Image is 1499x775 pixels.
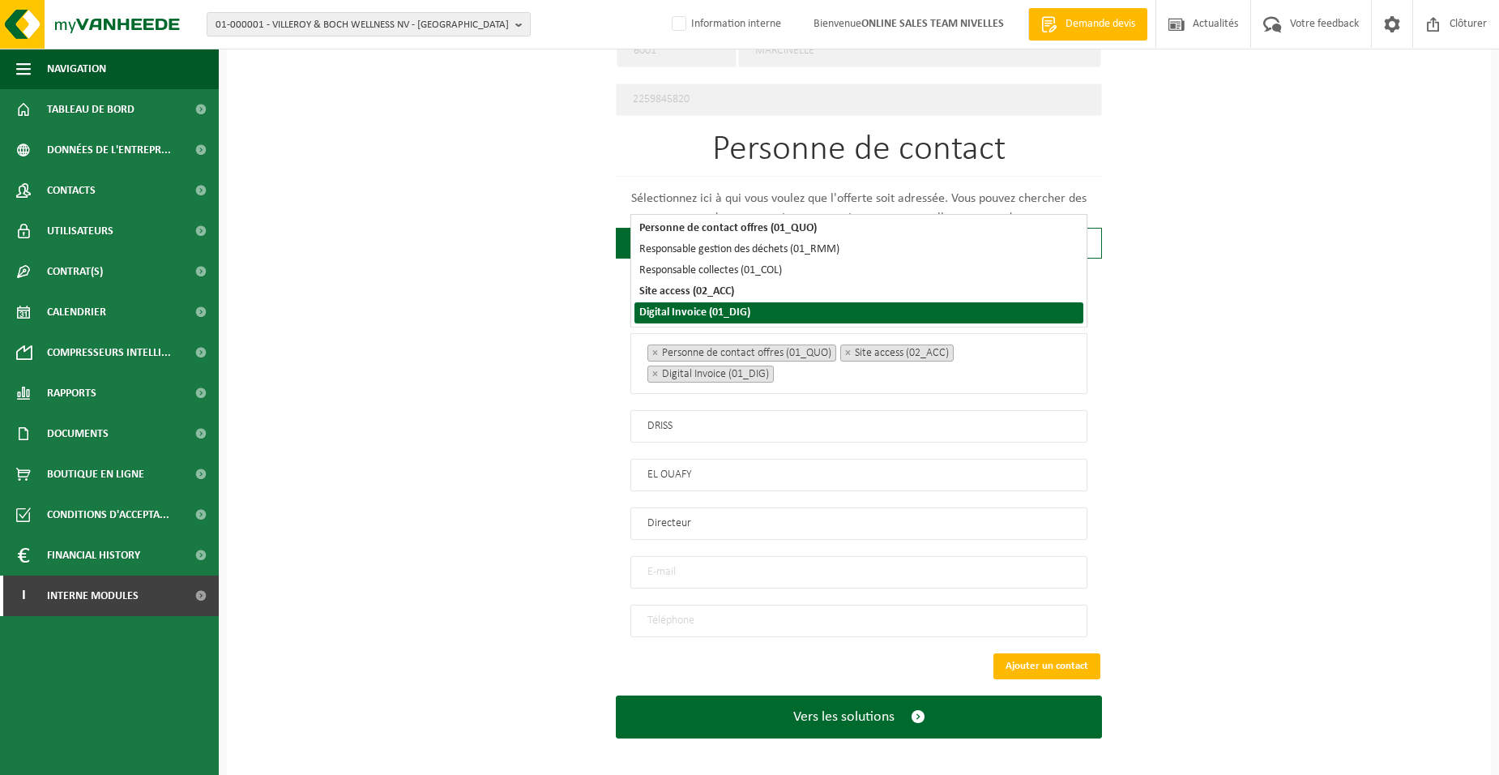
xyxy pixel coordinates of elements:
h1: Personne de contact [616,132,1102,177]
span: Navigation [47,49,106,89]
span: Tableau de bord [47,89,135,130]
li: Responsable gestion des déchets (01_RMM) [634,239,1083,260]
span: Contacts [47,170,96,211]
span: × [845,349,851,357]
li: Digital Invoice (01_DIG) [647,366,774,383]
button: Vers les solutions [616,696,1102,739]
span: × [652,370,658,378]
input: Prénom [630,410,1087,443]
input: Unité d'exploitation [616,83,1102,116]
span: × [652,349,658,357]
label: Information interne [668,12,781,36]
a: Demande devis [1028,8,1147,41]
li: Site access (02_ACC) [840,345,954,362]
li: Site access (02_ACC) [634,281,1083,302]
button: 01-000001 - VILLEROY & BOCH WELLNESS NV - [GEOGRAPHIC_DATA] [207,12,531,36]
span: Utilisateurs [47,211,113,251]
span: Financial History [47,535,140,576]
span: I [16,576,31,616]
li: Responsable collectes (01_COL) [634,260,1083,281]
div: Nouveau contact [616,228,859,259]
span: Vers les solutions [793,709,895,726]
span: Compresseurs intelli... [47,332,171,373]
span: 01-000001 - VILLEROY & BOCH WELLNESS NV - [GEOGRAPHIC_DATA] [216,13,509,37]
span: Données de l'entrepr... [47,130,171,170]
span: Demande devis [1061,16,1139,32]
span: Conditions d'accepta... [47,495,169,535]
input: code postal [617,35,737,67]
span: Interne modules [47,576,139,616]
input: Ville [738,35,1101,67]
span: Rapports [47,373,96,413]
input: Fonction [630,507,1087,540]
span: Documents [47,413,109,454]
button: Ajouter un contact [993,653,1100,679]
li: Personne de contact offres (01_QUO) [647,345,836,362]
input: Nom de famille [630,459,1087,491]
strong: ONLINE SALES TEAM NIVELLES [861,18,1004,30]
input: E-mail [630,556,1087,589]
span: Contrat(s) [47,251,103,292]
li: Digital Invoice (01_DIG) [634,302,1083,323]
span: Calendrier [47,292,106,332]
p: Sélectionnez ici à qui vous voulez que l'offerte soit adressée. Vous pouvez chercher des personne... [616,189,1102,228]
li: Personne de contact offres (01_QUO) [634,218,1083,239]
span: Boutique en ligne [47,454,144,495]
input: Téléphone [630,605,1087,637]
